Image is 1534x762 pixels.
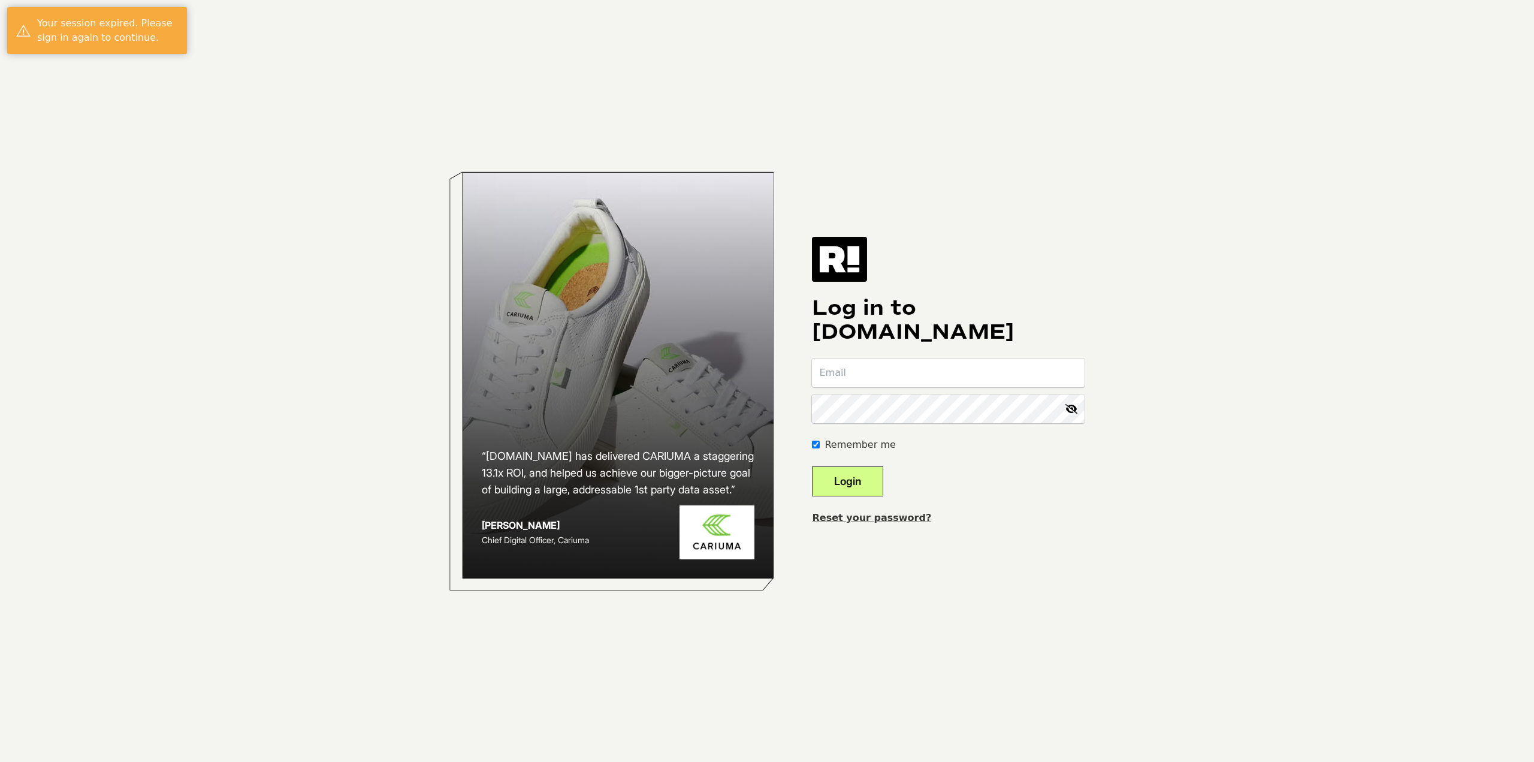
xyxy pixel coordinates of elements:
[825,438,895,452] label: Remember me
[812,466,883,496] button: Login
[482,519,560,531] strong: [PERSON_NAME]
[812,296,1085,344] h1: Log in to [DOMAIN_NAME]
[37,16,178,45] div: Your session expired. Please sign in again to continue.
[812,237,867,281] img: Retention.com
[680,505,754,560] img: Cariuma
[482,448,755,498] h2: “[DOMAIN_NAME] has delivered CARIUMA a staggering 13.1x ROI, and helped us achieve our bigger-pic...
[812,512,931,523] a: Reset your password?
[482,535,589,545] span: Chief Digital Officer, Cariuma
[812,359,1085,387] input: Email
